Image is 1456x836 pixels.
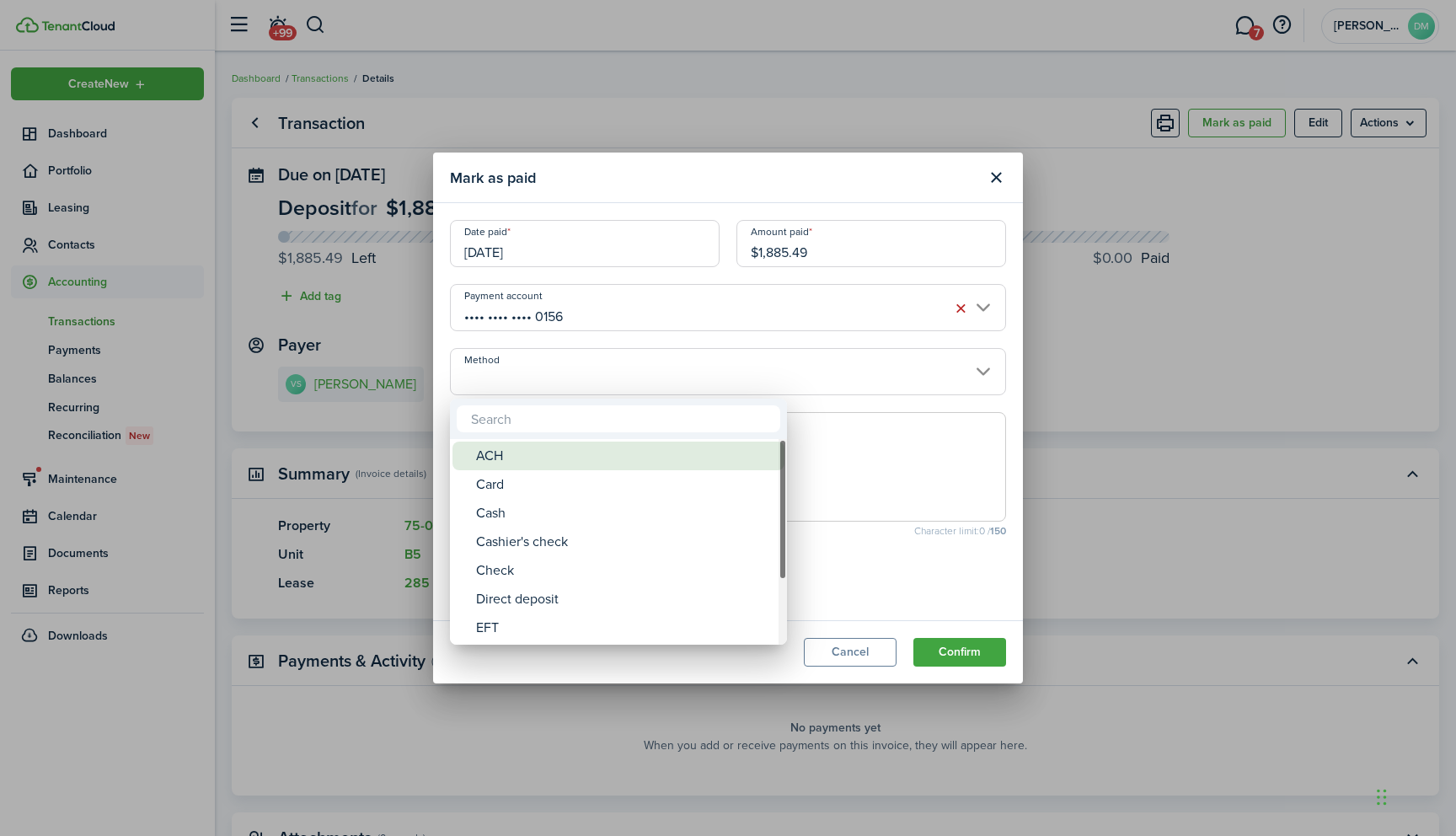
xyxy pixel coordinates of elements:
div: Cash [476,499,774,528]
div: ACH [476,442,774,470]
input: Search [457,405,780,432]
div: Card [476,470,774,499]
mbsc-wheel: Method [450,439,787,645]
div: Check [476,556,774,585]
div: EFT [476,614,774,642]
div: Direct deposit [476,585,774,614]
div: Cashier's check [476,528,774,556]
